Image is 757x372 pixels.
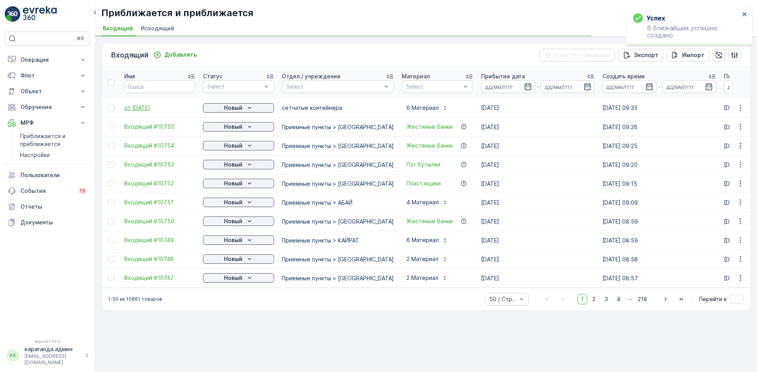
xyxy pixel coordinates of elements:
[203,254,274,264] button: Новый
[203,273,274,283] button: Новый
[124,73,135,80] font: Имя
[592,296,596,302] font: 2
[658,83,661,91] font: -
[481,180,499,187] font: [DATE]
[541,80,595,93] input: дд/мм/гггг
[203,235,274,245] button: Новый
[124,161,195,168] a: Входящий #10753
[124,180,195,187] a: Входящий #10752
[5,52,90,68] button: Операции
[406,255,438,262] font: 2 Материал
[537,83,539,91] font: -
[602,80,656,93] input: дд/мм/гггг
[124,142,174,149] font: Входящий #10754
[224,142,242,149] font: Новый
[481,256,499,263] font: [DATE]
[481,143,499,149] font: [DATE]
[406,274,438,281] font: 2 Материал
[124,161,174,168] font: Входящий #10753
[602,218,638,225] font: [DATE] 08:59
[5,99,90,115] button: Обручение
[108,161,114,168] div: Переключить выбранную строку
[5,345,90,366] button: ККкараганда.админ[EMAIL_ADDRESS][DOMAIN_NAME]
[5,83,90,99] button: Объект
[647,14,665,22] font: Успех
[164,51,197,58] font: Добавлять
[224,199,242,205] font: Новый
[21,187,46,194] font: События
[224,218,242,224] font: Новый
[638,296,647,302] font: 218
[662,80,716,93] input: дд/мм/гггг
[602,275,638,281] font: [DATE] 08:57
[224,274,242,281] font: Новый
[108,180,114,187] div: Переключить выбранную строку
[103,25,133,31] font: Входящий
[108,199,114,205] div: Переключить выбранную строку
[108,105,114,111] div: Переключить выбранную строку
[10,352,16,358] font: КК
[282,105,342,111] font: сетчатые контейнера
[581,296,584,302] font: 1
[406,199,439,205] font: 4 Материал
[48,339,60,344] font: 1.49.3
[108,143,114,149] div: Переключить выбранную строку
[124,104,195,112] a: от 03.09.2025
[108,218,114,224] div: Переключить выбранную строку
[76,35,84,41] font: ⌘Б
[406,123,453,130] font: Жестяные банки
[282,180,394,187] font: Приемные пункты > [GEOGRAPHIC_DATA]
[224,180,242,187] font: Новый
[108,124,114,130] div: Переключить выбранную строку
[203,179,274,188] button: Новый
[5,6,21,22] img: логотип
[282,218,394,225] font: Приемные пункты > [GEOGRAPHIC_DATA]
[699,296,727,302] font: Перейти к
[402,253,453,265] button: 2 Материал
[21,119,34,126] font: МРФ
[604,296,608,302] font: 3
[21,203,42,210] font: Отчеты
[402,196,453,209] button: 4 Материал
[17,150,90,161] a: Настройки
[24,353,66,365] font: [EMAIL_ADDRESS][DOMAIN_NAME]
[124,217,195,225] a: Входящий #10750
[406,104,439,111] font: 6 Материал
[406,237,439,243] font: 6 Материал
[124,237,174,243] font: Входящий #10749
[481,199,499,206] font: [DATE]
[634,52,658,58] font: Экспорт
[108,237,114,243] div: Переключить выбранную строку
[21,104,52,110] font: Обручение
[203,217,274,226] button: Новый
[406,83,461,91] p: Select
[481,237,499,244] font: [DATE]
[406,180,441,187] a: Пласт.ящики
[203,198,274,207] button: Новый
[124,236,195,244] a: Входящий #10749
[406,217,453,225] a: Жестяные банки
[108,275,114,281] div: Переключить выбранную строку
[23,6,57,22] img: logo_light-DOdMpM7g.png
[555,52,610,58] font: Очистить фильтры
[20,133,65,147] font: Приближается и приближается
[203,160,274,169] button: Новый
[602,256,638,263] font: [DATE] 08:58
[481,218,499,225] font: [DATE]
[602,143,638,149] font: [DATE] 09:25
[742,11,748,19] button: закрывать
[481,105,499,111] font: [DATE]
[224,255,242,262] font: Новый
[21,88,42,94] font: Объект
[282,237,359,244] font: Приемные пункты > КАЙРАТ
[124,80,195,93] input: Поиск
[539,49,615,61] button: Очистить фильтры
[124,199,173,205] font: Входящий #10751
[647,24,718,39] font: В ближайшие успешно создано
[224,123,242,130] font: Новый
[111,51,149,59] font: Входящий
[150,50,200,59] button: Добавлять
[203,73,222,80] font: Статус
[282,73,341,80] font: Отдел / учреждение
[282,143,394,149] font: Приемные пункты > [GEOGRAPHIC_DATA]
